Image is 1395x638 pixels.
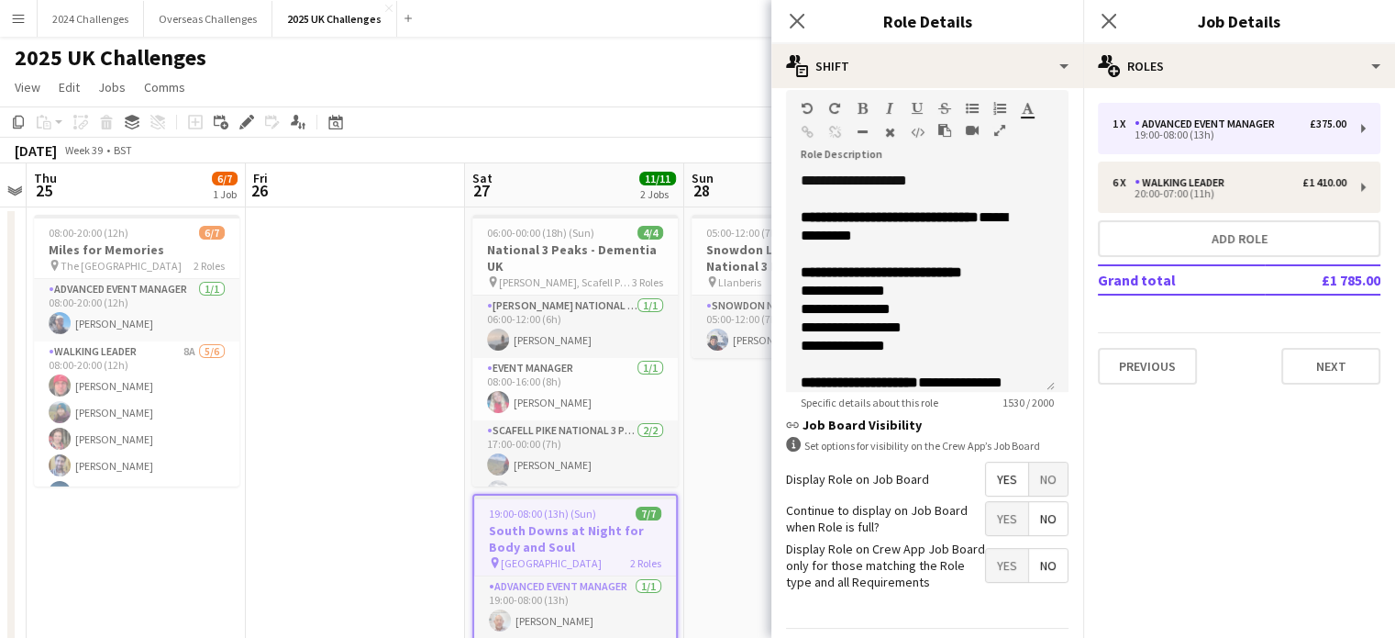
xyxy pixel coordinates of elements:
[499,275,632,289] span: [PERSON_NAME], Scafell Pike and Snowdon
[15,79,40,95] span: View
[640,187,675,201] div: 2 Jobs
[1113,130,1346,140] div: 19:00-08:00 (13h)
[34,241,239,258] h3: Miles for Memories
[470,180,493,201] span: 27
[489,507,596,520] span: 19:00-08:00 (13h) (Sun)
[472,420,678,509] app-card-role: Scafell Pike National 3 Peaks Walking Leader2/217:00-00:00 (7h)[PERSON_NAME][PERSON_NAME]
[786,396,953,409] span: Specific details about this role
[272,1,397,37] button: 2025 UK Challenges
[993,123,1006,138] button: Fullscreen
[1029,549,1068,582] span: No
[501,556,602,570] span: [GEOGRAPHIC_DATA]
[637,226,663,240] span: 4/4
[114,143,132,157] div: BST
[771,9,1083,33] h3: Role Details
[938,123,951,138] button: Paste as plain text
[1113,189,1346,198] div: 20:00-07:00 (11h)
[856,125,869,140] button: Horizontal Line
[34,279,239,341] app-card-role: Advanced Event Manager1/108:00-20:00 (12h)[PERSON_NAME]
[1083,9,1395,33] h3: Job Details
[7,75,48,99] a: View
[61,143,106,157] span: Week 39
[630,556,661,570] span: 2 Roles
[692,170,714,186] span: Sun
[1083,44,1395,88] div: Roles
[91,75,133,99] a: Jobs
[250,180,268,201] span: 26
[472,358,678,420] app-card-role: Event Manager1/108:00-16:00 (8h)[PERSON_NAME]
[38,1,144,37] button: 2024 Challenges
[636,507,661,520] span: 7/7
[472,170,493,186] span: Sat
[1098,220,1380,257] button: Add role
[786,437,1068,454] div: Set options for visibility on the Crew App’s Job Board
[98,79,126,95] span: Jobs
[1113,118,1135,130] div: 1 x
[1029,502,1068,535] span: No
[692,296,897,358] app-card-role: Snowdon National 3 Peaks Walking Leader1/105:00-12:00 (7h)[PERSON_NAME]
[828,101,841,116] button: Redo
[718,275,761,289] span: Llanberis
[1281,348,1380,385] button: Next
[966,123,979,138] button: Insert video
[1113,176,1135,189] div: 6 x
[786,502,985,535] label: Continue to display on Job Board when Role is full?
[1098,348,1197,385] button: Previous
[144,79,185,95] span: Comms
[59,79,80,95] span: Edit
[639,172,676,185] span: 11/11
[34,341,239,537] app-card-role: Walking Leader8A5/608:00-20:00 (12h)[PERSON_NAME][PERSON_NAME][PERSON_NAME][PERSON_NAME][PERSON_N...
[692,241,897,274] h3: Snowdon Local leaders - National 3 Peaks - Dementia UK
[988,396,1068,409] span: 1530 / 2000
[689,180,714,201] span: 28
[61,259,182,273] span: The [GEOGRAPHIC_DATA]
[34,170,57,186] span: Thu
[1302,176,1346,189] div: £1 410.00
[986,463,1028,496] span: Yes
[1029,463,1068,496] span: No
[472,296,678,358] app-card-role: [PERSON_NAME] National 3 Peaks Walking Leader1/106:00-12:00 (6h)[PERSON_NAME]
[993,101,1006,116] button: Ordered List
[911,125,924,140] button: HTML Code
[194,259,225,273] span: 2 Roles
[986,549,1028,582] span: Yes
[49,226,128,240] span: 08:00-20:00 (12h)
[632,275,663,289] span: 3 Roles
[786,541,985,591] label: Display Role on Crew App Job Board only for those matching the Role type and all Requirements
[474,522,676,555] h3: South Downs at Night for Body and Soul
[253,170,268,186] span: Fri
[15,141,57,160] div: [DATE]
[15,44,206,72] h1: 2025 UK Challenges
[472,241,678,274] h3: National 3 Peaks - Dementia UK
[487,226,594,240] span: 06:00-00:00 (18h) (Sun)
[692,215,897,358] app-job-card: 05:00-12:00 (7h)1/1Snowdon Local leaders - National 3 Peaks - Dementia UK Llanberis1 RoleSnowdon ...
[883,101,896,116] button: Italic
[213,187,237,201] div: 1 Job
[1310,118,1346,130] div: £375.00
[1265,265,1380,295] td: £1 785.00
[472,215,678,487] app-job-card: 06:00-00:00 (18h) (Sun)4/4National 3 Peaks - Dementia UK [PERSON_NAME], Scafell Pike and Snowdon3...
[801,101,814,116] button: Undo
[1135,118,1282,130] div: Advanced Event Manager
[51,75,87,99] a: Edit
[771,44,1083,88] div: Shift
[856,101,869,116] button: Bold
[199,226,225,240] span: 6/7
[31,180,57,201] span: 25
[966,101,979,116] button: Unordered List
[786,471,929,487] label: Display Role on Job Board
[786,417,1068,433] h3: Job Board Visibility
[212,172,238,185] span: 6/7
[34,215,239,487] app-job-card: 08:00-20:00 (12h)6/7Miles for Memories The [GEOGRAPHIC_DATA]2 RolesAdvanced Event Manager1/108:00...
[883,125,896,140] button: Clear Formatting
[1098,265,1265,295] td: Grand total
[706,226,781,240] span: 05:00-12:00 (7h)
[911,101,924,116] button: Underline
[1021,101,1034,116] button: Text Color
[137,75,193,99] a: Comms
[1135,176,1232,189] div: Walking Leader
[986,502,1028,535] span: Yes
[938,101,951,116] button: Strikethrough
